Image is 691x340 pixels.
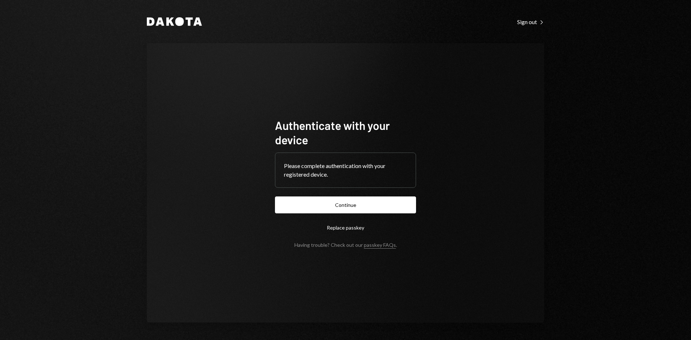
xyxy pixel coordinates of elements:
[275,219,416,236] button: Replace passkey
[517,18,544,26] a: Sign out
[284,162,407,179] div: Please complete authentication with your registered device.
[275,196,416,213] button: Continue
[294,242,397,248] div: Having trouble? Check out our .
[364,242,396,249] a: passkey FAQs
[275,118,416,147] h1: Authenticate with your device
